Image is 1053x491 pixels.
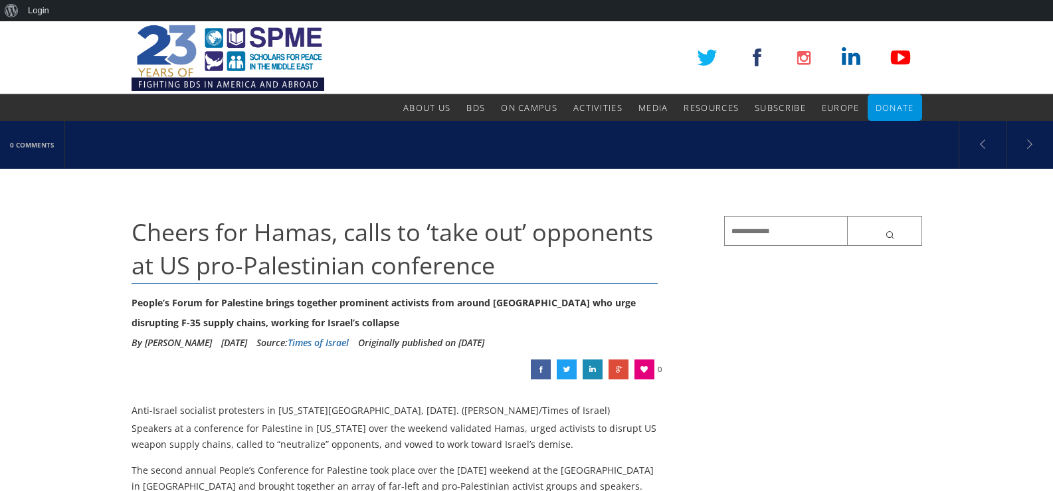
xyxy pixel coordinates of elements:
[132,216,653,282] span: Cheers for Hamas, calls to ‘take out’ opponents at US pro-Palestinian conference
[132,401,658,421] div: Anti-Israel socialist protesters in [US_STATE][GEOGRAPHIC_DATA], [DATE]. ([PERSON_NAME]/Times of ...
[132,293,658,333] div: People’s Forum for Palestine brings together prominent activists from around [GEOGRAPHIC_DATA] wh...
[466,94,485,121] a: BDS
[583,359,603,379] a: Cheers for Hamas, calls to ‘take out’ opponents at US pro-Palestinian conference
[755,102,806,114] span: Subscribe
[501,94,557,121] a: On Campus
[256,333,349,353] div: Source:
[501,102,557,114] span: On Campus
[822,94,860,121] a: Europe
[684,94,739,121] a: Resources
[132,21,324,94] img: SPME
[132,333,212,353] li: By [PERSON_NAME]
[288,336,349,349] a: Times of Israel
[638,102,668,114] span: Media
[531,359,551,379] a: Cheers for Hamas, calls to ‘take out’ opponents at US pro-Palestinian conference
[557,359,577,379] a: Cheers for Hamas, calls to ‘take out’ opponents at US pro-Palestinian conference
[638,94,668,121] a: Media
[573,94,622,121] a: Activities
[876,102,914,114] span: Donate
[132,421,658,452] p: Speakers at a conference for Palestine in [US_STATE] over the weekend validated Hamas, urged acti...
[822,102,860,114] span: Europe
[876,94,914,121] a: Donate
[573,102,622,114] span: Activities
[221,333,247,353] li: [DATE]
[403,94,450,121] a: About Us
[684,102,739,114] span: Resources
[358,333,484,353] li: Originally published on [DATE]
[403,102,450,114] span: About Us
[755,94,806,121] a: Subscribe
[466,102,485,114] span: BDS
[658,359,662,379] span: 0
[609,359,628,379] a: Cheers for Hamas, calls to ‘take out’ opponents at US pro-Palestinian conference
